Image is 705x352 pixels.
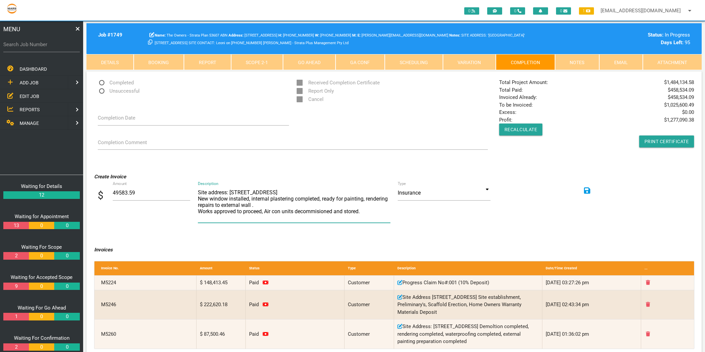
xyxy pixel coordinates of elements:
[197,290,246,319] div: $ 222,620.18
[20,80,39,85] span: ADD JOB
[21,244,62,250] a: Waiting For Scope
[336,54,385,70] a: GA Conf
[495,79,698,147] div: Total Project Amount: Total Paid: Invoiced Already: To be Invoiced: Excess: Profit:
[98,276,197,290] div: M5224
[641,261,691,276] div: ...
[94,247,113,253] i: Invoices
[3,41,80,48] label: Search Job Number
[3,191,80,199] a: 12
[3,313,29,320] a: 1
[54,283,79,290] a: 0
[664,79,694,86] span: $ 1,484,134.58
[113,181,175,187] label: Amount
[18,305,66,311] a: Waiting For Go Ahead
[249,302,259,308] span: Invoice paid on 15/07/2025
[29,313,54,320] a: 0
[20,107,40,112] span: REPORTS
[278,33,282,38] b: H:
[664,101,694,109] span: $ 1,025,600.49
[98,261,197,276] div: Invoice No.
[643,54,702,70] a: Attachment
[11,274,72,280] a: Waiting for Accepted Scope
[283,54,336,70] a: Go Ahead
[54,313,79,320] a: 0
[464,7,479,15] span: 0
[394,261,542,276] div: Description
[555,54,600,70] a: Notes
[249,280,259,286] span: Invoice paid on 01/05/2025
[394,319,542,349] div: Site Address: [STREET_ADDRESS] Demoltion completed, rendering completed, waterproofing completed,...
[548,31,690,46] div: In Progress 95
[297,87,334,95] span: Report Only
[20,66,47,72] span: DASHBOARD
[542,261,641,276] div: Date/Time Created
[263,280,268,286] a: Click to remove payment
[357,33,360,38] b: E:
[3,25,20,34] span: MENU
[542,290,641,319] div: [DATE] 02:43:34 pm
[98,290,197,319] div: M5246
[315,33,319,38] b: W:
[29,343,54,351] a: 0
[385,54,443,70] a: Scheduling
[155,33,166,38] b: Name:
[94,174,126,180] i: Create Invoice
[98,32,122,38] b: Job # 1749
[7,3,17,14] img: s3file
[3,343,29,351] a: 2
[263,331,268,337] a: Click to remove payment
[98,79,134,87] span: Completed
[499,124,543,135] button: Recalculate
[29,283,54,290] a: 0
[297,95,324,104] span: Cancel
[98,87,140,95] span: Unsuccessful
[394,276,542,290] div: Progress Claim No#:001 (10% Deposit)
[496,54,555,70] a: Completion
[648,32,663,38] b: Status:
[542,276,641,290] div: [DATE] 03:27:26 pm
[15,214,69,220] a: Waiting for Appointment
[54,343,79,351] a: 0
[682,109,694,116] span: $ 0.00
[668,86,694,94] span: $ 458,534.09
[228,33,243,38] b: Address:
[639,135,694,147] a: Print Certificate
[668,94,694,101] span: $ 458,534.09
[231,54,283,70] a: Scope 2-1
[579,7,594,15] span: 1
[599,54,643,70] a: Email
[3,283,29,290] a: 9
[198,185,390,223] textarea: LOR IPSUMDO 6869763 6/5/9547 SI AME CONSECTETU A9 16EL 2230S9789DO 79E47 T8I/U1 LABO ETD63 MAGNAA...
[98,114,135,122] label: Completion Date
[20,93,39,99] span: EDIT JOB
[345,276,394,290] div: Customer
[556,7,571,15] span: 0
[510,7,525,15] span: 0
[584,185,591,197] a: Click to Save.
[98,188,113,203] span: $
[398,181,406,187] label: Type
[228,33,277,38] span: [STREET_ADDRESS]
[345,261,394,276] div: Type
[20,121,39,126] span: MANAGE
[394,290,542,319] div: Site Address [STREET_ADDRESS] Site establishment, Preliminary's, Scaffold Erection, Home Owners W...
[3,222,29,229] a: 13
[184,54,231,70] a: Report
[98,139,147,146] label: Completion Comment
[14,335,70,341] a: Waiting For Confirmation
[449,33,460,38] b: Notes:
[29,222,54,229] a: 0
[278,33,314,38] span: Home Phone
[197,319,246,349] div: $ 87,500.46
[29,252,54,260] a: 0
[246,261,345,276] div: Status
[357,33,448,38] span: [PERSON_NAME][EMAIL_ADDRESS][DOMAIN_NAME]
[542,319,641,349] div: [DATE] 01:36:02 pm
[54,252,79,260] a: 0
[148,40,152,45] a: Click here copy customer information.
[661,40,683,45] b: Days Left:
[297,79,380,87] span: Received Completion Certificate
[155,33,227,38] span: The Owners - Strata Plan 53607 ABN
[86,54,134,70] a: Details
[345,290,394,319] div: Customer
